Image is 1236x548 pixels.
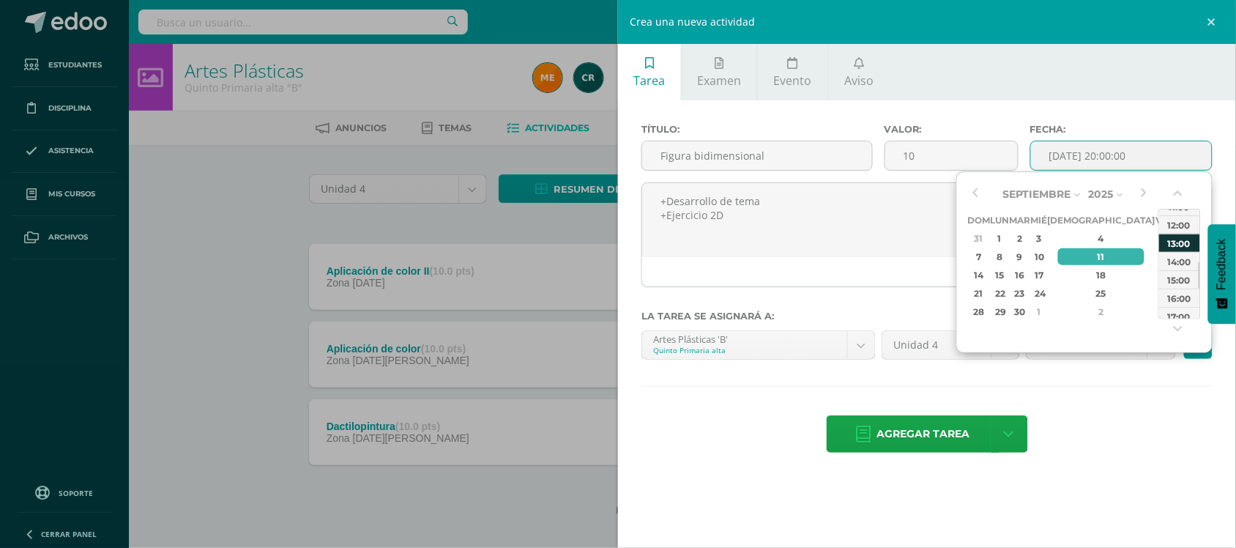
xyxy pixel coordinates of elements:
th: Mié [1031,211,1048,229]
a: Evento [758,44,827,100]
div: 21 [970,285,989,302]
div: 2 [1058,303,1144,320]
button: Feedback - Mostrar encuesta [1208,224,1236,324]
div: 9 [1011,248,1028,265]
div: 22 [992,285,1008,302]
div: 14 [970,267,989,284]
div: 19 [1157,267,1170,284]
th: Vie [1155,211,1172,229]
span: Agregar tarea [877,416,970,452]
div: 23 [1011,285,1028,302]
input: Puntos máximos [885,141,1018,170]
input: Título [642,141,872,170]
div: 30 [1011,303,1028,320]
div: 18 [1058,267,1144,284]
div: 3 [1032,230,1046,247]
span: Unidad 4 [893,331,980,359]
div: 15 [992,267,1008,284]
span: Evento [774,73,812,89]
div: 16 [1011,267,1028,284]
label: La tarea se asignará a: [641,311,1213,322]
a: Artes Plásticas 'B'Quinto Primaria alta [642,331,875,359]
div: Artes Plásticas 'B' [653,331,836,345]
div: 2 [1011,230,1028,247]
div: 4 [1058,230,1144,247]
th: [DEMOGRAPHIC_DATA] [1048,211,1155,229]
div: 8 [992,248,1008,265]
div: 31 [970,230,989,247]
div: 17:00 [1159,307,1200,325]
a: Unidad 4 [882,331,1019,359]
input: Fecha de entrega [1031,141,1212,170]
th: Dom [968,211,991,229]
div: Quinto Primaria alta [653,345,836,355]
div: 11:00 [1159,197,1200,215]
a: Examen [682,44,757,100]
div: 29 [992,303,1008,320]
div: 11 [1058,248,1144,265]
label: Valor: [885,124,1019,135]
div: 10 [1032,248,1046,265]
div: 16:00 [1159,289,1200,307]
div: 28 [970,303,989,320]
div: 1 [1032,303,1046,320]
div: 25 [1058,285,1144,302]
div: 14:00 [1159,252,1200,270]
div: 12:00 [1159,215,1200,234]
label: Título: [641,124,873,135]
div: 24 [1032,285,1046,302]
span: Septiembre [1003,188,1071,201]
th: Lun [991,211,1010,229]
div: 15:00 [1159,270,1200,289]
label: Fecha: [1030,124,1213,135]
div: 5 [1157,230,1170,247]
div: 26 [1157,285,1170,302]
span: Feedback [1215,239,1229,290]
span: Aviso [844,73,874,89]
span: Tarea [634,73,666,89]
div: 17 [1032,267,1046,284]
div: 12 [1157,248,1170,265]
div: 7 [970,248,989,265]
a: Aviso [829,44,890,100]
th: Mar [1010,211,1031,229]
div: 3 [1157,303,1170,320]
span: Examen [698,73,742,89]
span: 2025 [1089,188,1114,201]
div: 13:00 [1159,234,1200,252]
div: 1 [992,230,1008,247]
a: Tarea [618,44,681,100]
